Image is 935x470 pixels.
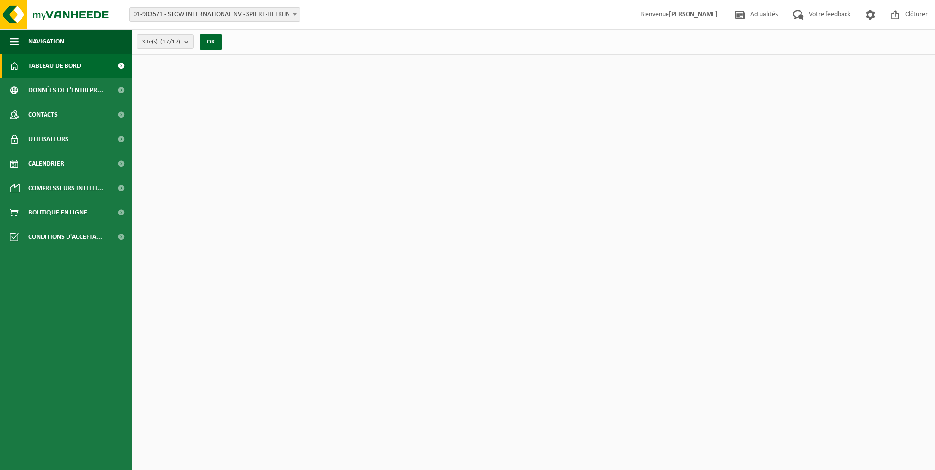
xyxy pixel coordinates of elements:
[129,7,300,22] span: 01-903571 - STOW INTERNATIONAL NV - SPIERE-HELKIJN
[200,34,222,50] button: OK
[28,103,58,127] span: Contacts
[28,176,103,200] span: Compresseurs intelli...
[28,29,64,54] span: Navigation
[28,127,68,151] span: Utilisateurs
[28,200,87,225] span: Boutique en ligne
[137,34,194,49] button: Site(s)(17/17)
[28,54,81,78] span: Tableau de bord
[669,11,718,18] strong: [PERSON_NAME]
[160,39,180,45] count: (17/17)
[28,151,64,176] span: Calendrier
[28,225,102,249] span: Conditions d'accepta...
[142,35,180,49] span: Site(s)
[28,78,103,103] span: Données de l'entrepr...
[130,8,300,21] span: 01-903571 - STOW INTERNATIONAL NV - SPIERE-HELKIJN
